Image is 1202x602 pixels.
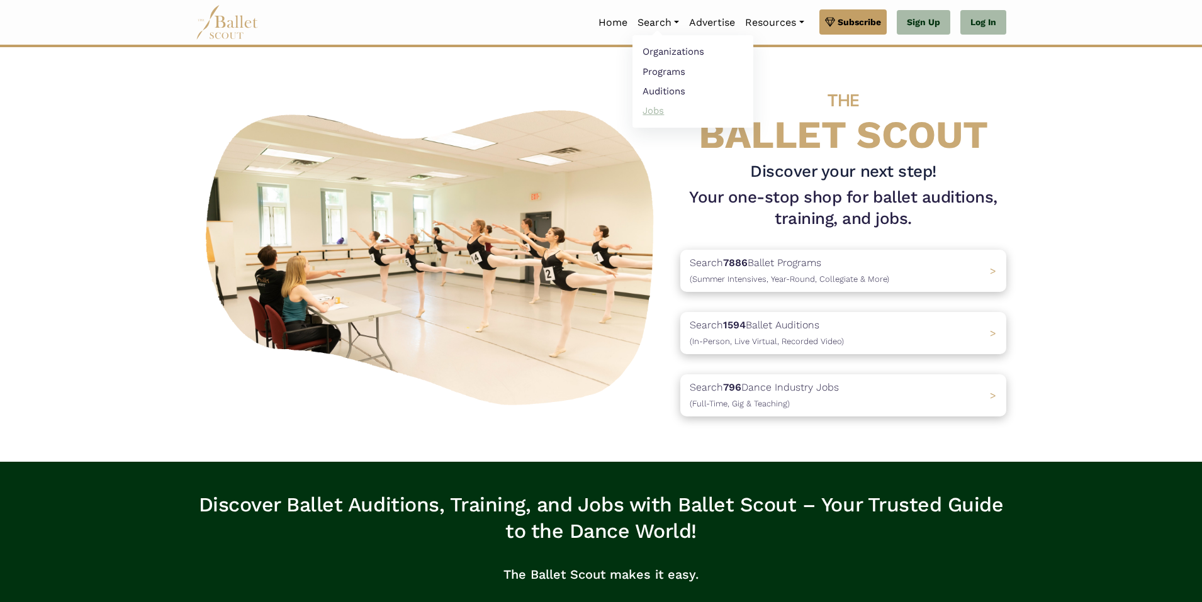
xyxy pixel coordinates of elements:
p: Search Ballet Programs [690,255,889,287]
a: Home [593,9,632,36]
span: > [990,389,996,401]
p: The Ballet Scout makes it easy. [196,554,1006,594]
span: > [990,327,996,339]
a: Auditions [632,81,753,101]
a: Programs [632,62,753,81]
b: 1594 [723,319,746,331]
h3: Discover your next step! [680,161,1006,182]
a: Search796Dance Industry Jobs(Full-Time, Gig & Teaching) > [680,374,1006,416]
span: Subscribe [838,15,881,29]
b: 796 [723,381,741,393]
img: A group of ballerinas talking to each other in a ballet studio [196,96,670,413]
a: Sign Up [897,10,950,35]
h4: BALLET SCOUT [680,72,1006,156]
a: Organizations [632,42,753,62]
img: gem.svg [825,15,835,29]
a: Advertise [684,9,740,36]
ul: Resources [632,35,753,128]
a: Subscribe [819,9,887,35]
a: Search [632,9,684,36]
b: 7886 [723,257,748,269]
a: Search7886Ballet Programs(Summer Intensives, Year-Round, Collegiate & More)> [680,250,1006,292]
span: > [990,265,996,277]
a: Jobs [632,101,753,120]
a: Search1594Ballet Auditions(In-Person, Live Virtual, Recorded Video) > [680,312,1006,354]
p: Search Dance Industry Jobs [690,379,839,411]
span: (In-Person, Live Virtual, Recorded Video) [690,337,844,346]
span: THE [828,90,859,111]
a: Log In [960,10,1006,35]
p: Search Ballet Auditions [690,317,844,349]
h3: Discover Ballet Auditions, Training, and Jobs with Ballet Scout – Your Trusted Guide to the Dance... [196,492,1006,544]
span: (Full-Time, Gig & Teaching) [690,399,790,408]
span: (Summer Intensives, Year-Round, Collegiate & More) [690,274,889,284]
h1: Your one-stop shop for ballet auditions, training, and jobs. [680,187,1006,230]
a: Resources [740,9,809,36]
